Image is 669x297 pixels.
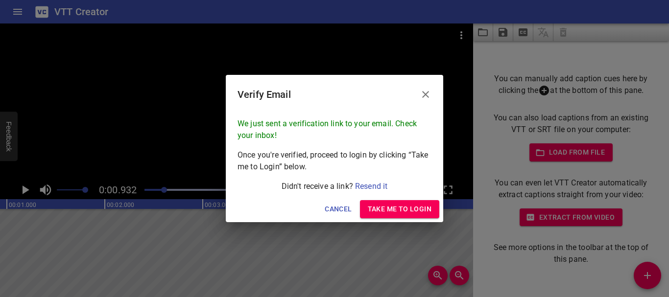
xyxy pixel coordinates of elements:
[325,203,352,215] span: Cancel
[321,200,356,218] button: Cancel
[238,87,291,102] h6: Verify Email
[368,203,431,215] span: Take me to Login
[238,181,431,192] p: Didn't receive a link?
[360,200,439,218] button: Take me to Login
[238,149,431,173] p: Once you're verified, proceed to login by clicking “Take me to Login” below.
[414,83,437,106] button: Close
[238,118,431,141] p: We just sent a verification link to your email. Check your inbox!
[355,182,387,191] a: Resend it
